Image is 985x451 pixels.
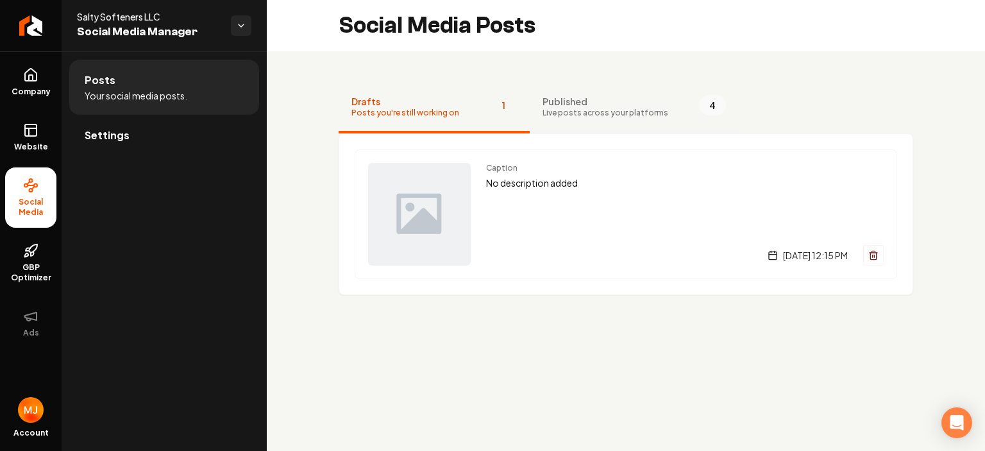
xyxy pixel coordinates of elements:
[486,176,884,191] p: No description added
[18,397,44,423] button: Open user button
[13,428,49,438] span: Account
[351,95,459,108] span: Drafts
[77,23,221,41] span: Social Media Manager
[783,249,848,262] span: [DATE] 12:15 PM
[5,57,56,107] a: Company
[486,163,884,173] span: Caption
[5,112,56,162] a: Website
[355,149,897,279] a: Post previewCaptionNo description added[DATE] 12:15 PM
[9,142,53,152] span: Website
[18,397,44,423] img: Mike James
[69,115,259,156] a: Settings
[490,95,517,115] span: 1
[368,163,471,266] img: Post preview
[19,15,43,36] img: Rebolt Logo
[543,95,668,108] span: Published
[941,407,972,438] div: Open Intercom Messenger
[339,82,913,133] nav: Tabs
[5,298,56,348] button: Ads
[85,72,115,88] span: Posts
[5,262,56,283] span: GBP Optimizer
[351,108,459,118] span: Posts you're still working on
[6,87,56,97] span: Company
[85,128,130,143] span: Settings
[85,89,187,102] span: Your social media posts.
[77,10,221,23] span: Salty Softeners LLC
[543,108,668,118] span: Live posts across your platforms
[699,95,726,115] span: 4
[5,233,56,293] a: GBP Optimizer
[18,328,44,338] span: Ads
[339,82,530,133] button: DraftsPosts you're still working on1
[5,197,56,217] span: Social Media
[339,13,535,38] h2: Social Media Posts
[530,82,739,133] button: PublishedLive posts across your platforms4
